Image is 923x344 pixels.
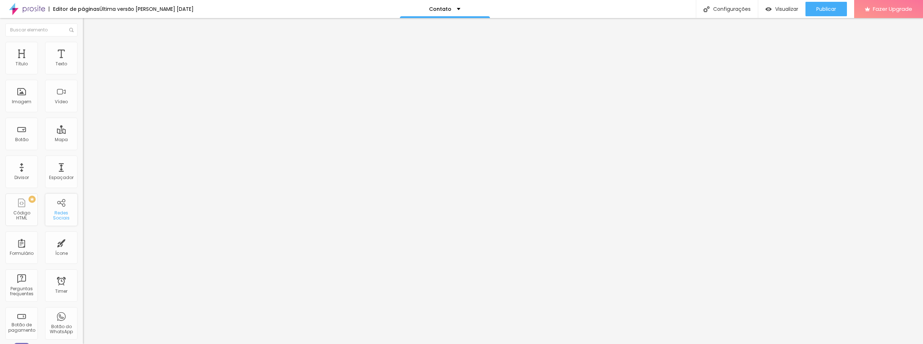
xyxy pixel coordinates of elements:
img: Icone [703,6,710,12]
div: Imagem [12,99,31,104]
div: Vídeo [55,99,68,104]
button: Visualizar [758,2,805,16]
div: Botão do WhatsApp [47,324,75,335]
div: Redes Sociais [47,210,75,221]
div: Mapa [55,137,68,142]
div: Ícone [55,251,68,256]
span: Publicar [816,6,836,12]
button: Publicar [805,2,847,16]
img: view-1.svg [765,6,772,12]
div: Divisor [14,175,29,180]
div: Botão [15,137,28,142]
div: Botão de pagamento [7,322,36,333]
div: Código HTML [7,210,36,221]
div: Timer [55,289,67,294]
div: Formulário [10,251,34,256]
span: Fazer Upgrade [873,6,912,12]
span: Visualizar [775,6,798,12]
div: Espaçador [49,175,74,180]
div: Perguntas frequentes [7,286,36,297]
input: Buscar elemento [5,23,78,36]
img: Icone [69,28,74,32]
div: Texto [56,61,67,66]
div: Editor de páginas [49,6,100,12]
p: Contato [429,6,451,12]
div: Última versão [PERSON_NAME] [DATE] [100,6,194,12]
div: Título [16,61,28,66]
iframe: Editor [83,18,923,344]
